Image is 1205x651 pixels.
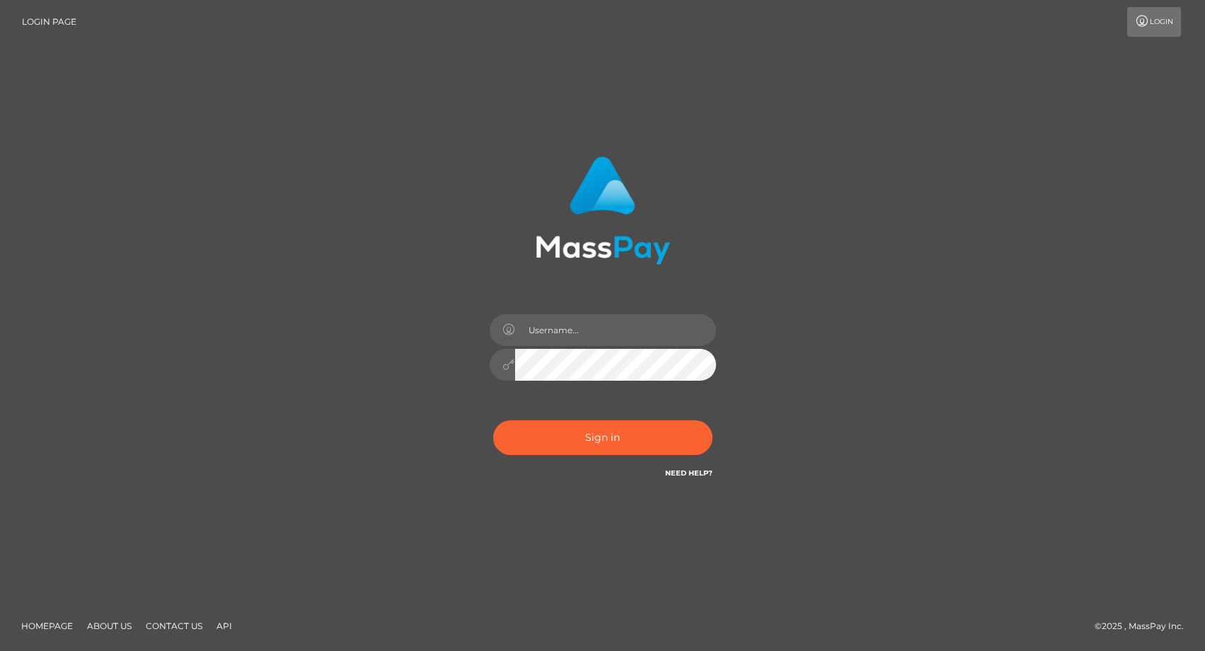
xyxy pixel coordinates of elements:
a: About Us [81,615,137,637]
a: Contact Us [140,615,208,637]
button: Sign in [493,420,713,455]
a: Homepage [16,615,79,637]
a: Need Help? [665,468,713,478]
a: Login Page [22,7,76,37]
a: Login [1127,7,1181,37]
input: Username... [515,314,716,346]
img: MassPay Login [536,156,670,265]
div: © 2025 , MassPay Inc. [1095,618,1194,634]
a: API [211,615,238,637]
